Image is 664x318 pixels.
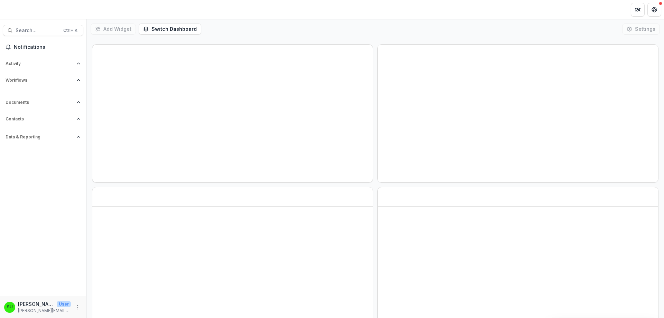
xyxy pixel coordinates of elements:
button: Open Activity [3,58,83,69]
div: Ctrl + K [62,27,79,34]
button: Open Contacts [3,113,83,125]
span: Notifications [14,44,81,50]
p: User [57,301,71,307]
p: [PERSON_NAME][EMAIL_ADDRESS][PERSON_NAME][DOMAIN_NAME] [18,308,71,314]
button: Switch Dashboard [139,24,201,35]
p: [PERSON_NAME] [18,300,54,308]
button: Open Data & Reporting [3,131,83,143]
button: Notifications [3,42,83,53]
button: More [74,303,82,311]
nav: breadcrumb [89,4,119,15]
span: Activity [6,61,74,66]
span: Search... [16,28,59,34]
span: Contacts [6,117,74,121]
span: Data & Reporting [6,135,74,139]
button: Partners [631,3,645,17]
button: Search... [3,25,83,36]
button: Settings [622,24,660,35]
button: Get Help [647,3,661,17]
button: Open Documents [3,97,83,108]
span: Workflows [6,78,74,83]
span: Documents [6,100,74,105]
button: Add Widget [91,24,136,35]
button: Open Workflows [3,75,83,86]
div: Scott Umbel [7,305,13,309]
